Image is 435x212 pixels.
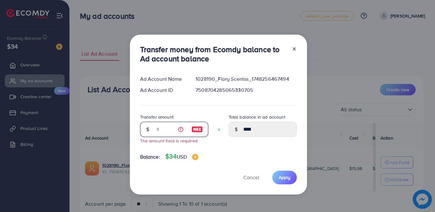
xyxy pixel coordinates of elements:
h4: $34 [165,153,198,161]
div: 7508704285065330705 [190,86,302,94]
label: Total balance in ad account [229,114,285,120]
span: Cancel [243,174,259,181]
div: Ad Account Name [135,75,191,83]
span: Balance: [140,153,160,161]
span: Apply [279,174,290,181]
img: image [191,126,203,133]
span: USD [177,153,187,160]
button: Cancel [235,171,267,184]
small: The amount field is required [140,138,197,144]
img: image [192,154,198,160]
button: Apply [272,171,297,184]
div: 1028190_Flory Scentss_1748256467494 [190,75,302,83]
label: Transfer amount [140,114,174,120]
div: Ad Account ID [135,86,191,94]
h3: Transfer money from Ecomdy balance to Ad account balance [140,45,287,63]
